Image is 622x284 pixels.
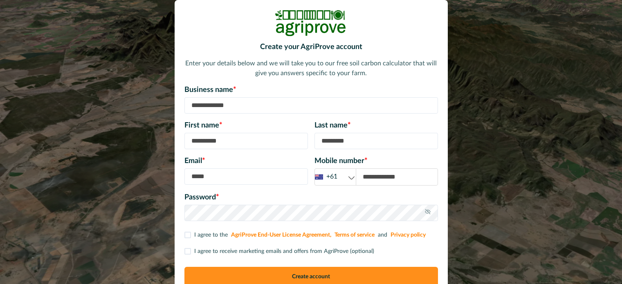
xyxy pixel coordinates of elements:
h2: Create your AgriProve account [184,43,438,52]
p: I agree to the and [194,231,427,239]
p: Last name [314,120,438,131]
a: Terms of service [335,232,375,238]
img: Logo Image [274,10,348,36]
p: Enter your details below and we will take you to our free soil carbon calculator that will give y... [184,58,438,78]
a: AgriProve End-User License Agreement, [231,232,331,238]
a: Privacy policy [391,232,426,238]
p: Password [184,192,438,203]
p: First name [184,120,308,131]
p: Email [184,156,308,167]
p: Business name [184,85,438,96]
p: I agree to receive marketing emails and offers from AgriProve (optional) [194,247,374,256]
p: Mobile number [314,156,438,167]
